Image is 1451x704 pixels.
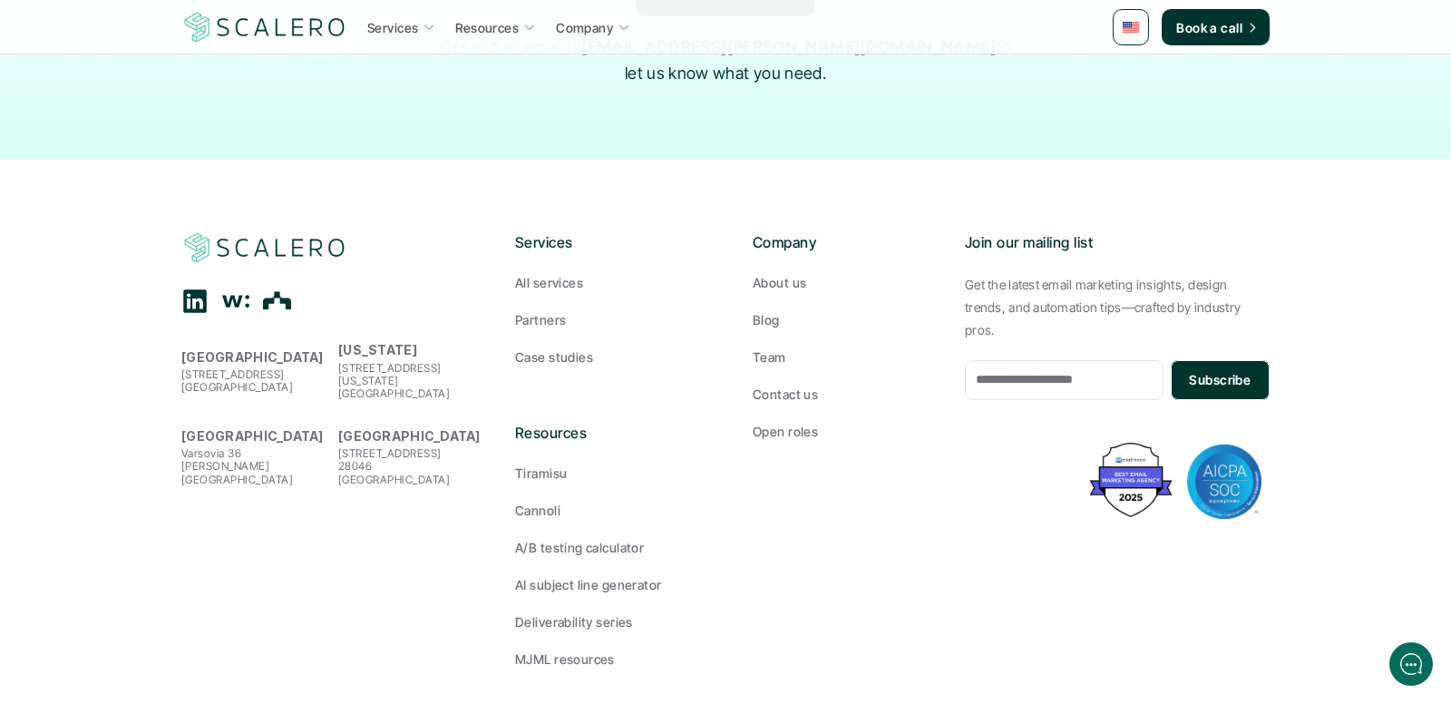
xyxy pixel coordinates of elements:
[181,428,324,444] strong: [GEOGRAPHIC_DATA]
[338,447,486,486] p: [STREET_ADDRESS] 28046 [GEOGRAPHIC_DATA]
[515,310,566,329] p: Partners
[515,347,593,367] p: Case studies
[753,273,806,292] p: About us
[753,310,780,329] p: Blog
[181,447,329,486] p: Varsovia 36 [PERSON_NAME] [GEOGRAPHIC_DATA]
[455,18,519,37] p: Resources
[181,11,348,44] a: Scalero company logo
[515,650,698,669] a: MJML resources
[181,368,329,395] p: [STREET_ADDRESS] [GEOGRAPHIC_DATA]
[515,422,698,445] p: Resources
[181,288,209,315] div: Linkedin
[965,231,1270,255] p: Join our mailing list
[1086,438,1176,521] img: Best Email Marketing Agency 2025 - Recognized by Mailmodo
[753,385,936,404] a: Contact us
[181,349,324,365] strong: [GEOGRAPHIC_DATA]
[1176,18,1242,37] p: Book a call
[515,231,698,255] p: Services
[515,310,698,329] a: Partners
[753,422,936,441] a: Open roles
[1186,444,1262,520] img: AICPA SOC badge
[181,231,348,266] img: Scalero company logo
[27,121,336,208] h2: Let us know if we can help with lifecycle marketing.
[222,288,249,315] div: Wellfound
[515,464,698,483] a: Tiramisu
[367,18,418,37] p: Services
[338,428,481,444] strong: [GEOGRAPHIC_DATA]
[515,538,698,557] a: A/B testing calculator
[181,10,348,44] img: Scalero company logo
[515,273,698,292] a: All services
[117,251,218,266] span: New conversation
[515,273,583,292] p: All services
[753,273,936,292] a: About us
[1162,9,1270,45] a: Book a call
[965,273,1270,342] p: Get the latest email marketing insights, design trends, and automation tips—crafted by industry p...
[581,37,996,56] a: [EMAIL_ADDRESS][PERSON_NAME][DOMAIN_NAME]
[263,288,291,316] div: The Org
[431,34,1020,87] p: Or send an email to to let us know what you need.
[1189,370,1251,389] p: Subscribe
[1171,360,1270,400] button: Subscribe
[181,231,348,264] a: Scalero company logo
[515,575,698,594] a: AI subject line generator
[515,538,644,557] p: A/B testing calculator
[753,422,818,441] p: Open roles
[753,347,936,367] a: Team
[556,18,613,37] p: Company
[515,650,615,669] p: MJML resources
[338,362,486,401] p: [STREET_ADDRESS] [US_STATE][GEOGRAPHIC_DATA]
[1389,642,1433,686] iframe: gist-messenger-bubble-iframe
[753,310,936,329] a: Blog
[753,385,818,404] p: Contact us
[515,612,633,631] p: Deliverability series
[515,612,698,631] a: Deliverability series
[27,88,336,117] h1: Hi! Welcome to [GEOGRAPHIC_DATA].
[515,501,698,520] a: Cannoli
[338,342,417,357] strong: [US_STATE]
[753,347,786,367] p: Team
[753,231,936,255] p: Company
[515,464,567,483] p: Tiramisu
[28,240,335,277] button: New conversation
[515,347,698,367] a: Case studies
[515,575,662,594] p: AI subject line generator
[515,501,560,520] p: Cannoli
[151,587,229,599] span: We run on Gist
